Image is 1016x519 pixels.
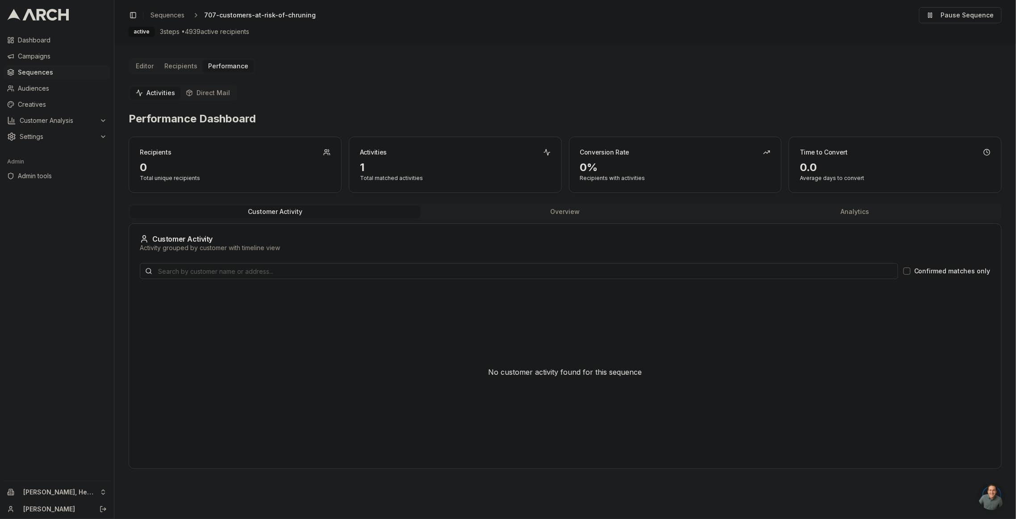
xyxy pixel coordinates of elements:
[914,268,991,274] label: Confirmed matches only
[4,113,110,128] button: Customer Analysis
[20,116,96,125] span: Customer Analysis
[23,488,96,496] span: [PERSON_NAME], Heating, Cooling and Drains
[4,130,110,144] button: Settings
[800,175,991,182] p: Average days to convert
[140,148,171,157] div: Recipients
[140,160,330,175] div: 0
[360,160,551,175] div: 1
[4,81,110,96] a: Audiences
[204,11,316,20] span: 707-customers-at-risk-of-chruning
[129,112,256,126] h2: Performance Dashboard
[18,36,107,45] span: Dashboard
[4,33,110,47] a: Dashboard
[4,155,110,169] div: Admin
[130,205,420,218] button: Customer Activity
[800,148,848,157] div: Time to Convert
[159,60,203,72] button: Recipients
[4,169,110,183] a: Admin tools
[147,9,188,21] a: Sequences
[130,87,180,99] button: Activities
[203,60,254,72] button: Performance
[4,49,110,63] a: Campaigns
[140,263,898,279] input: Search by customer name or address...
[180,87,235,99] button: Direct Mail
[130,60,159,72] button: Editor
[140,243,991,252] div: Activity grouped by customer with timeline view
[140,175,330,182] p: Total unique recipients
[420,205,710,218] button: Overview
[18,84,107,93] span: Audiences
[18,100,107,109] span: Creatives
[18,52,107,61] span: Campaigns
[23,505,90,514] a: [PERSON_NAME]
[18,68,107,77] span: Sequences
[151,11,184,20] span: Sequences
[4,65,110,80] a: Sequences
[97,503,109,515] button: Log out
[129,27,155,37] div: active
[160,27,249,36] span: 3 steps • 4939 active recipients
[580,148,630,157] div: Conversion Rate
[710,205,1000,218] button: Analytics
[580,160,771,175] div: 0%
[140,234,991,243] div: Customer Activity
[360,175,551,182] p: Total matched activities
[800,160,991,175] div: 0.0
[147,9,330,21] nav: breadcrumb
[360,148,387,157] div: Activities
[489,367,642,377] p: No customer activity found for this sequence
[919,7,1002,23] button: Pause Sequence
[20,132,96,141] span: Settings
[18,172,107,180] span: Admin tools
[4,485,110,499] button: [PERSON_NAME], Heating, Cooling and Drains
[580,175,771,182] p: Recipients with activities
[978,483,1005,510] a: Open chat
[4,97,110,112] a: Creatives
